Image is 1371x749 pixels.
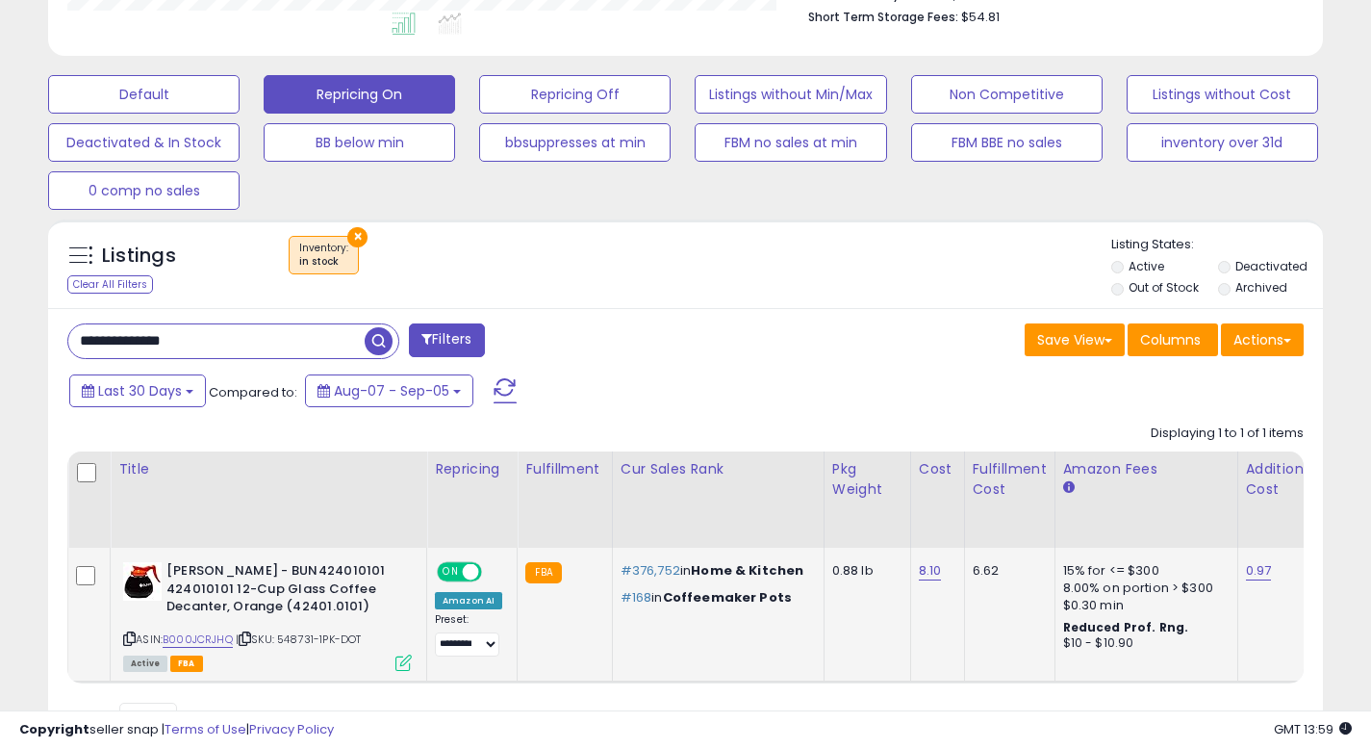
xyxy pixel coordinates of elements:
span: Coffeemaker Pots [663,588,792,607]
button: Last 30 Days [69,374,206,407]
button: FBM BBE no sales [911,123,1103,162]
div: Fulfillment Cost [973,459,1047,500]
label: Out of Stock [1129,279,1199,296]
span: Last 30 Days [98,381,182,400]
div: Displaying 1 to 1 of 1 items [1151,425,1304,443]
div: 6.62 [973,562,1040,580]
button: Actions [1221,323,1304,356]
span: Inventory : [299,241,348,270]
a: Terms of Use [165,720,246,738]
span: | SKU: 548731-1PK-DOT [236,632,362,647]
div: 0.88 lb [832,562,896,580]
button: Listings without Min/Max [695,75,886,114]
span: Compared to: [209,383,297,401]
strong: Copyright [19,720,89,738]
span: #168 [621,588,652,607]
button: Repricing Off [479,75,671,114]
span: FBA [170,656,203,672]
a: Privacy Policy [249,720,334,738]
button: Listings without Cost [1127,75,1318,114]
div: Amazon AI [435,592,502,609]
div: 8.00% on portion > $300 [1063,580,1223,597]
span: Home & Kitchen [691,561,803,580]
img: 31ufLtN7xuL._SL40_.jpg [123,562,162,601]
span: All listings currently available for purchase on Amazon [123,656,167,672]
small: FBA [525,562,561,583]
span: Aug-07 - Sep-05 [334,381,449,400]
div: Clear All Filters [67,275,153,294]
span: OFF [479,564,510,581]
button: Non Competitive [911,75,1103,114]
small: Amazon Fees. [1063,479,1075,497]
div: $0.30 min [1063,597,1223,614]
span: Show: entries [82,710,220,728]
b: Reduced Prof. Rng. [1063,619,1189,635]
span: $54.81 [961,8,1000,26]
p: in [621,562,809,580]
p: in [621,589,809,607]
button: 0 comp no sales [48,171,240,210]
b: Short Term Storage Fees: [808,9,958,25]
div: Preset: [435,613,502,657]
div: seller snap | | [19,721,334,739]
div: Cost [919,459,956,479]
div: Fulfillment [525,459,603,479]
label: Archived [1235,279,1287,296]
div: Repricing [435,459,509,479]
label: Active [1129,258,1164,274]
button: Default [48,75,240,114]
span: #376,752 [621,561,680,580]
div: in stock [299,255,348,269]
button: Deactivated & In Stock [48,123,240,162]
a: 8.10 [919,561,942,581]
div: Title [118,459,419,479]
div: $10 - $10.90 [1063,635,1223,652]
div: Pkg Weight [832,459,902,500]
a: B000JCRJHQ [163,632,233,648]
button: Save View [1025,323,1125,356]
span: Columns [1140,330,1201,349]
span: ON [439,564,463,581]
div: Amazon Fees [1063,459,1230,479]
button: BB below min [264,123,455,162]
button: Repricing On [264,75,455,114]
div: ASIN: [123,562,412,669]
button: Filters [409,323,484,357]
button: Columns [1128,323,1218,356]
button: inventory over 31d [1127,123,1318,162]
div: 15% for <= $300 [1063,562,1223,580]
h5: Listings [102,243,176,270]
b: [PERSON_NAME] - BUN424010101 424010101 12-Cup Glass Coffee Decanter, Orange (42401.0101) [166,562,400,621]
div: Cur Sales Rank [621,459,816,479]
button: Aug-07 - Sep-05 [305,374,473,407]
button: bbsuppresses at min [479,123,671,162]
button: × [347,227,368,247]
span: 2025-10-6 13:59 GMT [1274,720,1352,738]
label: Deactivated [1235,258,1308,274]
a: 0.97 [1246,561,1272,581]
p: Listing States: [1111,236,1323,254]
button: FBM no sales at min [695,123,886,162]
div: Additional Cost [1246,459,1316,500]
